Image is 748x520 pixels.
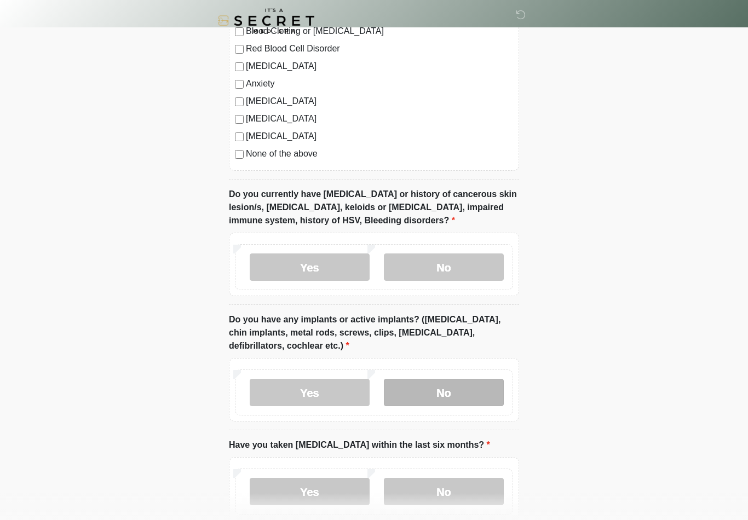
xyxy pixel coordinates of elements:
input: None of the above [235,150,244,159]
input: [MEDICAL_DATA] [235,62,244,71]
label: [MEDICAL_DATA] [246,112,513,125]
label: Anxiety [246,77,513,90]
label: Yes [250,379,370,406]
label: [MEDICAL_DATA] [246,60,513,73]
label: Do you have any implants or active implants? ([MEDICAL_DATA], chin implants, metal rods, screws, ... [229,313,519,353]
input: [MEDICAL_DATA] [235,97,244,106]
label: No [384,478,504,505]
label: No [384,379,504,406]
label: Yes [250,253,370,281]
label: Do you currently have [MEDICAL_DATA] or history of cancerous skin lesion/s, [MEDICAL_DATA], keloi... [229,188,519,227]
label: Red Blood Cell Disorder [246,42,513,55]
label: Yes [250,478,370,505]
input: Red Blood Cell Disorder [235,45,244,54]
label: None of the above [246,147,513,160]
label: [MEDICAL_DATA] [246,130,513,143]
label: No [384,253,504,281]
input: [MEDICAL_DATA] [235,115,244,124]
label: [MEDICAL_DATA] [246,95,513,108]
input: [MEDICAL_DATA] [235,132,244,141]
input: Anxiety [235,80,244,89]
img: It's A Secret Med Spa Logo [218,8,314,33]
label: Have you taken [MEDICAL_DATA] within the last six months? [229,438,490,452]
